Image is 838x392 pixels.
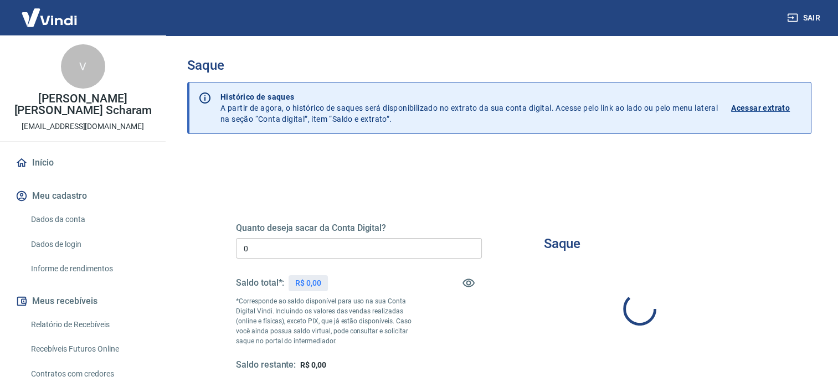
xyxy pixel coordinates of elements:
[220,91,718,125] p: A partir de agora, o histórico de saques será disponibilizado no extrato da sua conta digital. Ac...
[236,223,482,234] h5: Quanto deseja sacar da Conta Digital?
[236,277,284,288] h5: Saldo total*:
[27,363,152,385] a: Contratos com credores
[13,1,85,34] img: Vindi
[731,91,802,125] a: Acessar extrato
[295,277,321,289] p: R$ 0,00
[27,313,152,336] a: Relatório de Recebíveis
[27,257,152,280] a: Informe de rendimentos
[731,102,790,114] p: Acessar extrato
[27,208,152,231] a: Dados da conta
[13,151,152,175] a: Início
[544,236,581,251] h3: Saque
[27,338,152,360] a: Recebíveis Futuros Online
[220,91,718,102] p: Histórico de saques
[13,289,152,313] button: Meus recebíveis
[236,359,296,371] h5: Saldo restante:
[13,184,152,208] button: Meu cadastro
[236,296,420,346] p: *Corresponde ao saldo disponível para uso na sua Conta Digital Vindi. Incluindo os valores das ve...
[22,121,144,132] p: [EMAIL_ADDRESS][DOMAIN_NAME]
[187,58,811,73] h3: Saque
[61,44,105,89] div: V
[9,93,157,116] p: [PERSON_NAME] [PERSON_NAME] Scharam
[300,360,326,369] span: R$ 0,00
[785,8,825,28] button: Sair
[27,233,152,256] a: Dados de login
